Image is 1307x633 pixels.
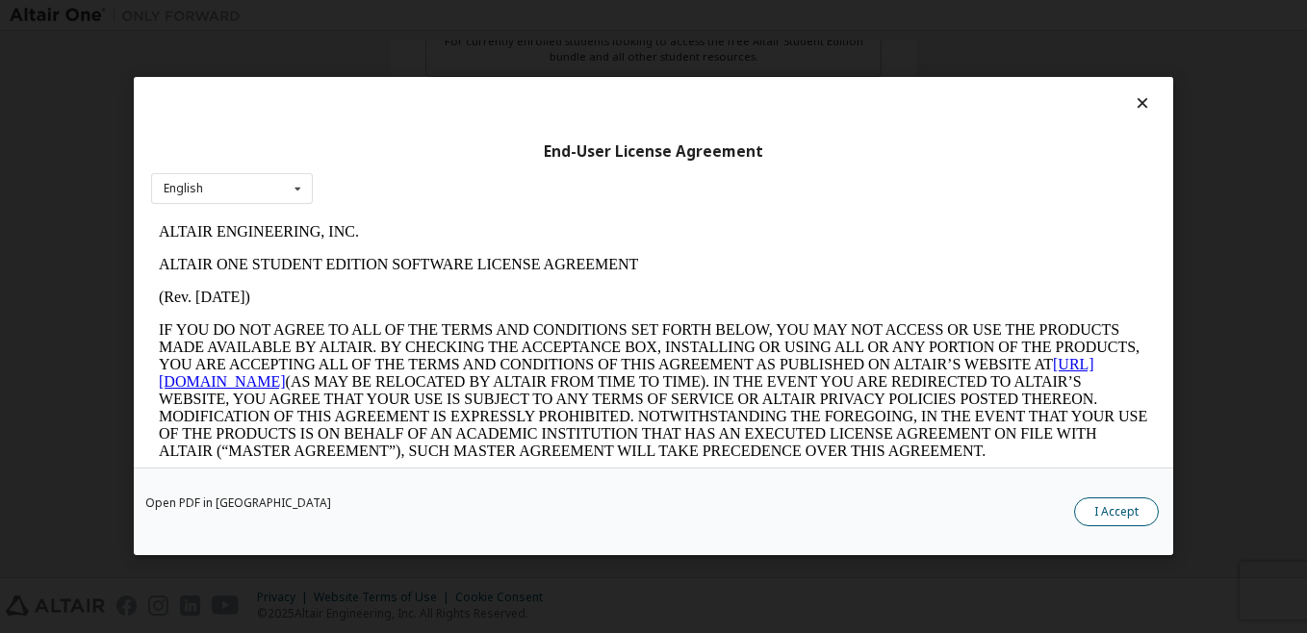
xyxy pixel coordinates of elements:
p: This Altair One Student Edition Software License Agreement (“Agreement”) is between Altair Engine... [8,260,997,329]
p: IF YOU DO NOT AGREE TO ALL OF THE TERMS AND CONDITIONS SET FORTH BELOW, YOU MAY NOT ACCESS OR USE... [8,106,997,244]
p: ALTAIR ENGINEERING, INC. [8,8,997,25]
a: [URL][DOMAIN_NAME] [8,140,943,174]
button: I Accept [1074,498,1159,527]
div: End-User License Agreement [151,142,1156,162]
a: Open PDF in [GEOGRAPHIC_DATA] [145,498,331,510]
div: English [164,183,203,194]
p: (Rev. [DATE]) [8,73,997,90]
p: ALTAIR ONE STUDENT EDITION SOFTWARE LICENSE AGREEMENT [8,40,997,58]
